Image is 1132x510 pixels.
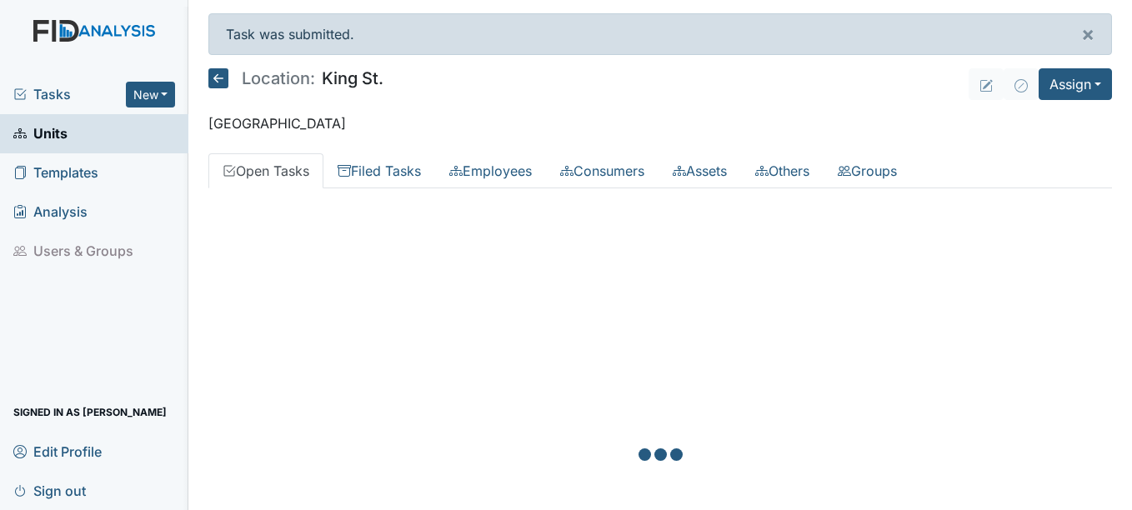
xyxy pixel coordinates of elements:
span: Edit Profile [13,438,102,464]
button: Assign [1039,68,1112,100]
p: [GEOGRAPHIC_DATA] [208,113,1112,133]
div: Task was submitted. [208,13,1112,55]
a: Consumers [546,153,659,188]
h5: King St. [208,68,383,88]
a: Tasks [13,84,126,104]
a: Groups [824,153,911,188]
span: Analysis [13,199,88,225]
span: Location: [242,70,315,87]
a: Open Tasks [208,153,323,188]
a: Employees [435,153,546,188]
span: Sign out [13,477,86,503]
span: Units [13,121,68,147]
button: New [126,82,176,107]
span: Templates [13,160,98,186]
button: × [1064,14,1111,54]
a: Assets [659,153,741,188]
span: Signed in as [PERSON_NAME] [13,399,167,425]
span: × [1081,22,1094,46]
a: Others [741,153,824,188]
a: Filed Tasks [323,153,435,188]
